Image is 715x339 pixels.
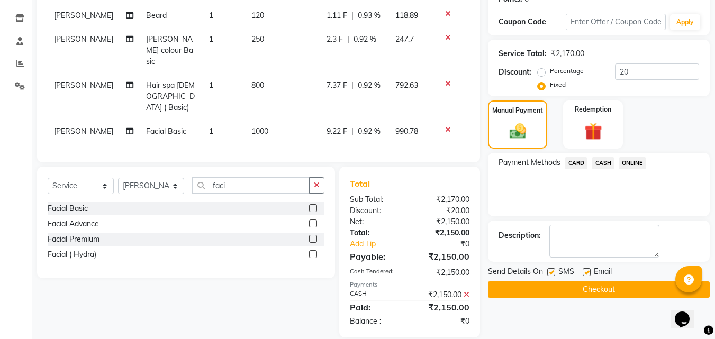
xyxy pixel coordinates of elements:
div: ₹2,150.00 [410,301,477,314]
span: 1 [209,80,213,90]
span: 792.63 [395,80,418,90]
div: Discount: [342,205,410,216]
div: ₹2,150.00 [410,227,477,239]
iframe: chat widget [671,297,704,328]
span: 1000 [251,126,268,136]
span: | [351,126,354,137]
div: Paid: [342,301,410,314]
span: | [347,34,349,45]
span: Beard [146,11,167,20]
span: | [351,10,354,21]
div: ₹2,150.00 [410,216,477,227]
span: 0.93 % [358,10,381,21]
div: ₹2,170.00 [410,194,477,205]
div: CASH [342,289,410,300]
span: 1.11 F [327,10,347,21]
div: Discount: [499,67,531,78]
span: 1 [209,34,213,44]
span: 0.92 % [358,126,381,137]
span: [PERSON_NAME] [54,34,113,44]
span: [PERSON_NAME] [54,126,113,136]
div: Sub Total: [342,194,410,205]
label: Fixed [550,80,566,89]
span: 990.78 [395,126,418,136]
label: Manual Payment [492,106,543,115]
span: Email [594,266,612,279]
div: Payable: [342,250,410,263]
span: 7.37 F [327,80,347,91]
div: ₹20.00 [410,205,477,216]
div: Net: [342,216,410,227]
img: _cash.svg [504,122,531,141]
span: Hair spa [DEMOGRAPHIC_DATA] ( Basic) [146,80,195,112]
div: Balance : [342,316,410,327]
img: _gift.svg [579,121,608,142]
div: Service Total: [499,48,547,59]
input: Search or Scan [192,177,310,194]
span: 1 [209,126,213,136]
span: CARD [565,157,587,169]
div: Description: [499,230,541,241]
span: 250 [251,34,264,44]
div: ₹2,150.00 [410,267,477,278]
span: 1 [209,11,213,20]
span: SMS [558,266,574,279]
span: [PERSON_NAME] colour Basic [146,34,193,66]
div: Facial ( Hydra) [48,249,96,260]
span: 800 [251,80,264,90]
span: 0.92 % [354,34,376,45]
span: ONLINE [619,157,646,169]
div: Facial Advance [48,218,99,230]
span: 118.89 [395,11,418,20]
div: Payments [350,280,469,289]
button: Apply [670,14,700,30]
span: 2.3 F [327,34,343,45]
span: Payment Methods [499,157,560,168]
div: ₹2,150.00 [410,250,477,263]
span: Facial Basic [146,126,186,136]
div: Cash Tendered: [342,267,410,278]
span: | [351,80,354,91]
span: 0.92 % [358,80,381,91]
div: ₹2,150.00 [410,289,477,300]
span: Send Details On [488,266,543,279]
button: Checkout [488,281,710,298]
span: Total [350,178,374,189]
span: 247.7 [395,34,414,44]
div: Coupon Code [499,16,565,28]
div: Facial Basic [48,203,88,214]
span: CASH [592,157,614,169]
span: 9.22 F [327,126,347,137]
div: Facial Premium [48,234,99,245]
input: Enter Offer / Coupon Code [566,14,666,30]
div: ₹2,170.00 [551,48,584,59]
span: 120 [251,11,264,20]
span: [PERSON_NAME] [54,80,113,90]
span: [PERSON_NAME] [54,11,113,20]
div: ₹0 [410,316,477,327]
a: Add Tip [342,239,421,250]
div: ₹0 [421,239,478,250]
label: Redemption [575,105,611,114]
div: Total: [342,227,410,239]
label: Percentage [550,66,584,76]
